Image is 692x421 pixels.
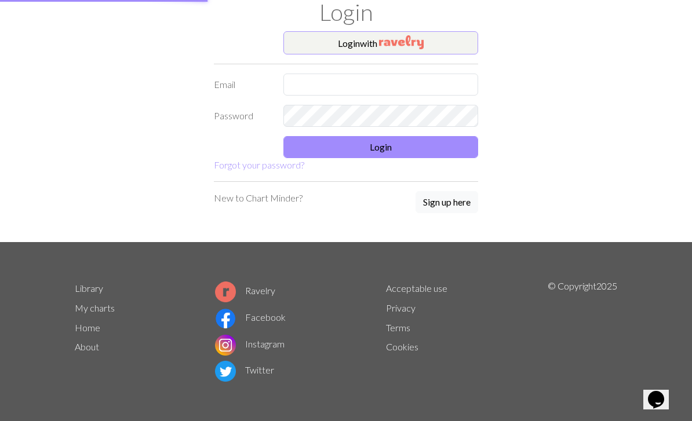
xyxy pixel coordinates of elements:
[207,105,276,127] label: Password
[416,191,478,214] a: Sign up here
[386,283,447,294] a: Acceptable use
[215,335,236,356] img: Instagram logo
[386,322,410,333] a: Terms
[215,364,274,375] a: Twitter
[386,302,416,313] a: Privacy
[214,191,303,205] p: New to Chart Minder?
[643,375,680,409] iframe: chat widget
[283,136,478,158] button: Login
[215,338,285,349] a: Instagram
[75,302,115,313] a: My charts
[75,283,103,294] a: Library
[215,361,236,382] img: Twitter logo
[75,341,99,352] a: About
[379,35,424,49] img: Ravelry
[207,74,276,96] label: Email
[215,285,275,296] a: Ravelry
[215,281,236,302] img: Ravelry logo
[215,308,236,329] img: Facebook logo
[283,31,478,54] button: Loginwith
[215,312,286,323] a: Facebook
[214,159,304,170] a: Forgot your password?
[416,191,478,213] button: Sign up here
[548,279,617,385] p: © Copyright 2025
[386,341,418,352] a: Cookies
[75,322,100,333] a: Home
